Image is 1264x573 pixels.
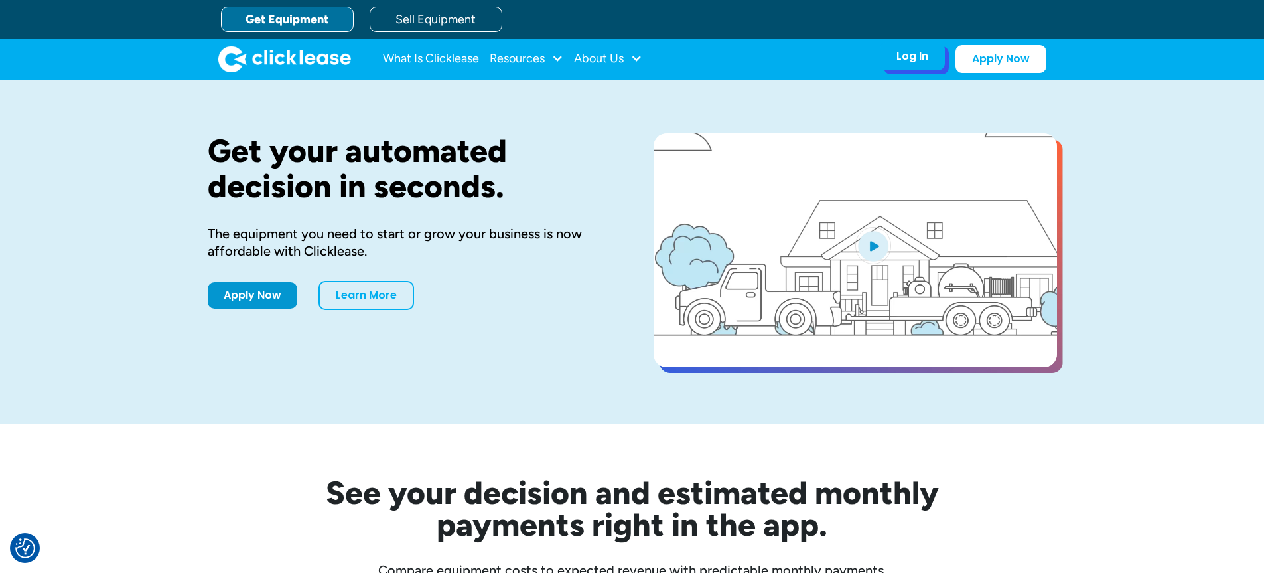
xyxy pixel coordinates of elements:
a: Learn More [318,281,414,310]
a: home [218,46,351,72]
div: Log In [896,50,928,63]
div: Resources [490,46,563,72]
h1: Get your automated decision in seconds. [208,133,611,204]
img: Clicklease logo [218,46,351,72]
a: Apply Now [208,282,297,309]
div: The equipment you need to start or grow your business is now affordable with Clicklease. [208,225,611,260]
a: open lightbox [654,133,1057,367]
div: About Us [574,46,642,72]
button: Consent Preferences [15,538,35,558]
a: Get Equipment [221,7,354,32]
img: Revisit consent button [15,538,35,558]
a: What Is Clicklease [383,46,479,72]
a: Sell Equipment [370,7,502,32]
h2: See your decision and estimated monthly payments right in the app. [261,477,1004,540]
img: Blue play button logo on a light blue circular background [855,227,891,264]
a: Apply Now [955,45,1046,73]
